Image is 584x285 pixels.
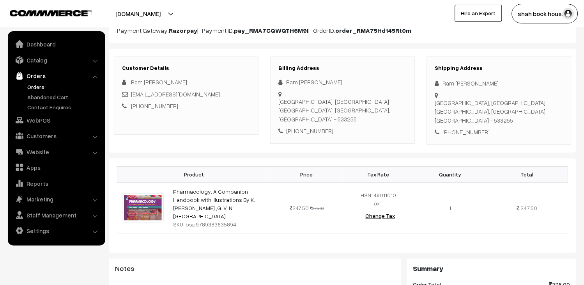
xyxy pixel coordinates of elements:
h3: Shipping Address [435,65,563,71]
div: [GEOGRAPHIC_DATA], [GEOGRAPHIC_DATA] [GEOGRAPHIC_DATA], [GEOGRAPHIC_DATA], [GEOGRAPHIC_DATA] - 53... [278,97,407,124]
a: Marketing [10,192,103,206]
a: [PHONE_NUMBER] [131,102,178,109]
button: Change Tax [359,207,402,224]
span: Ram [PERSON_NAME] [131,78,187,85]
th: Quantity [414,166,486,182]
a: Staff Management [10,208,103,222]
img: user [563,8,574,20]
a: [EMAIL_ADDRESS][DOMAIN_NAME] [131,91,220,98]
h3: Billing Address [278,65,407,71]
div: [PHONE_NUMBER] [278,126,407,135]
span: HSN: 49011010 Tax: - [361,192,396,207]
b: pay_RMA7CQWQTH6M9I [234,27,308,34]
button: shah book hous… [512,4,578,23]
th: Tax Rate [343,166,414,182]
a: Hire an Expert [455,5,502,22]
div: [PHONE_NUMBER] [435,128,563,137]
a: Customers [10,129,103,143]
button: [DOMAIN_NAME] [88,4,188,23]
h3: Notes [115,265,395,273]
p: Payment Gateway: | Payment ID: | Order ID: [117,26,568,35]
a: Website [10,145,103,159]
a: Reports [10,176,103,191]
strike: 275.00 [310,206,324,211]
span: 1 [450,205,451,211]
a: Settings [10,224,103,238]
img: COMMMERCE [10,10,92,16]
a: Apps [10,160,103,175]
h3: Summary [413,265,570,273]
th: Total [486,166,568,182]
img: img55f151b8edbb3.jpg [122,193,164,223]
div: Ram [PERSON_NAME] [435,79,563,88]
a: Pharmacology: A Companion Handbook with Illustrations By K. [PERSON_NAME] ,G. V. N. [GEOGRAPHIC_D... [173,188,255,219]
a: COMMMERCE [10,8,78,17]
a: Orders [10,69,103,83]
div: [GEOGRAPHIC_DATA], [GEOGRAPHIC_DATA] [GEOGRAPHIC_DATA], [GEOGRAPHIC_DATA], [GEOGRAPHIC_DATA] - 53... [435,98,563,125]
div: SKU: bsp9789383635894 [173,220,266,228]
a: Orders [25,83,103,91]
b: Razorpay [169,27,197,34]
th: Price [271,166,343,182]
span: 247.50 [521,205,538,211]
a: Dashboard [10,37,103,51]
a: Contact Enquires [25,103,103,111]
th: Product [117,166,271,182]
a: WebPOS [10,113,103,127]
a: Abandoned Cart [25,93,103,101]
b: order_RMA75Hd145Rt0m [336,27,412,34]
span: 247.50 [290,205,309,211]
a: Catalog [10,53,103,67]
div: Ram [PERSON_NAME] [278,78,407,87]
h3: Customer Details [122,65,250,71]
